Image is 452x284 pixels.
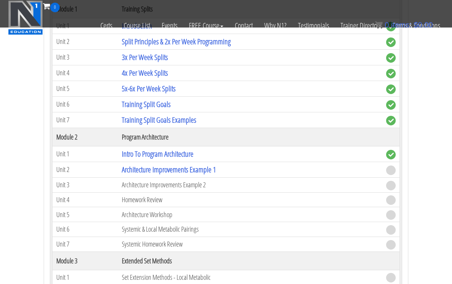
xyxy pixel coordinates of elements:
span: complete [386,53,396,63]
span: complete [386,150,396,159]
span: 0 [50,3,60,12]
td: Unit 7 [52,237,118,252]
td: Unit 1 [52,146,118,162]
td: Architecture Improvements Example 2 [118,177,382,192]
td: Unit 4 [52,65,118,81]
a: Certs [95,12,118,39]
td: Unit 3 [52,49,118,65]
a: Training Split Goals Examples [122,115,196,125]
span: complete [386,84,396,94]
td: Unit 6 [52,222,118,237]
a: 3x Per Week Splits [122,52,168,62]
a: 0 items: $0.00 [375,21,433,29]
span: $ [414,21,418,29]
th: Extended Set Methods [118,252,382,270]
a: 4x Per Week Splits [122,68,168,78]
span: complete [386,69,396,78]
td: Unit 2 [52,162,118,177]
th: Program Architecture [118,128,382,146]
span: complete [386,37,396,47]
a: Split Principles & 2x Per Week Programming [122,36,231,47]
a: Course List [118,12,156,39]
a: Events [156,12,183,39]
img: icon11.png [375,21,383,29]
bdi: 0.00 [414,21,433,29]
a: Terms & Conditions [387,12,446,39]
td: Unit 6 [52,96,118,112]
a: 0 [43,1,60,11]
img: n1-education [8,0,43,35]
span: 0 [385,21,389,29]
a: Architecture Improvements Example 1 [122,164,216,175]
td: Unit 5 [52,81,118,96]
a: Intro To Program Architecture [122,149,193,159]
td: Homework Review [118,192,382,207]
td: Systemic Homework Review [118,237,382,252]
td: Unit 7 [52,112,118,128]
td: Architecture Workshop [118,207,382,222]
a: 5x-6x Per Week Splits [122,83,175,94]
a: Why N1? [259,12,292,39]
td: Unit 2 [52,34,118,49]
td: Unit 4 [52,192,118,207]
th: Module 2 [52,128,118,146]
td: Unit 3 [52,177,118,192]
span: items: [391,21,411,29]
a: FREE Course [183,12,229,39]
a: Contact [229,12,259,39]
span: complete [386,100,396,110]
th: Module 3 [52,252,118,270]
td: Unit 5 [52,207,118,222]
a: Trainer Directory [335,12,387,39]
span: complete [386,116,396,125]
a: Testimonials [292,12,335,39]
td: Systemic & Local Metabolic Pairings [118,222,382,237]
a: Training Split Goals [122,99,170,109]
